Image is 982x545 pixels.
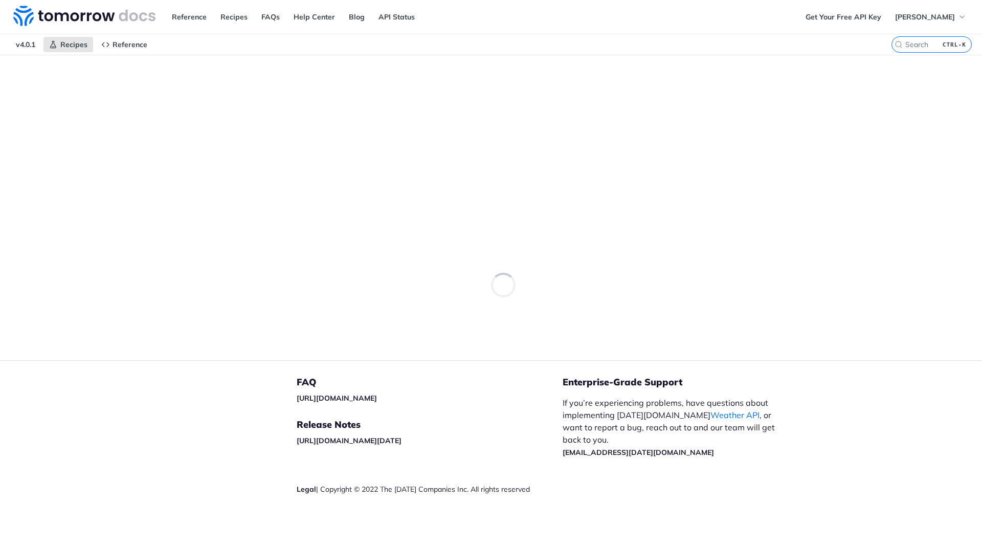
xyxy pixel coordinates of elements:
[940,39,969,50] kbd: CTRL-K
[563,397,786,458] p: If you’re experiencing problems, have questions about implementing [DATE][DOMAIN_NAME] , or want ...
[43,37,93,52] a: Recipes
[343,9,370,25] a: Blog
[895,12,955,21] span: [PERSON_NAME]
[113,40,147,49] span: Reference
[297,436,401,445] a: [URL][DOMAIN_NAME][DATE]
[60,40,87,49] span: Recipes
[215,9,253,25] a: Recipes
[297,394,377,403] a: [URL][DOMAIN_NAME]
[563,448,714,457] a: [EMAIL_ADDRESS][DATE][DOMAIN_NAME]
[889,9,972,25] button: [PERSON_NAME]
[256,9,285,25] a: FAQs
[297,485,316,494] a: Legal
[297,484,563,494] div: | Copyright © 2022 The [DATE] Companies Inc. All rights reserved
[710,410,760,420] a: Weather API
[13,6,155,26] img: Tomorrow.io Weather API Docs
[288,9,341,25] a: Help Center
[800,9,887,25] a: Get Your Free API Key
[373,9,420,25] a: API Status
[895,40,903,49] svg: Search
[10,37,41,52] span: v4.0.1
[96,37,153,52] a: Reference
[166,9,212,25] a: Reference
[563,376,802,388] h5: Enterprise-Grade Support
[297,376,563,388] h5: FAQ
[297,419,563,431] h5: Release Notes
